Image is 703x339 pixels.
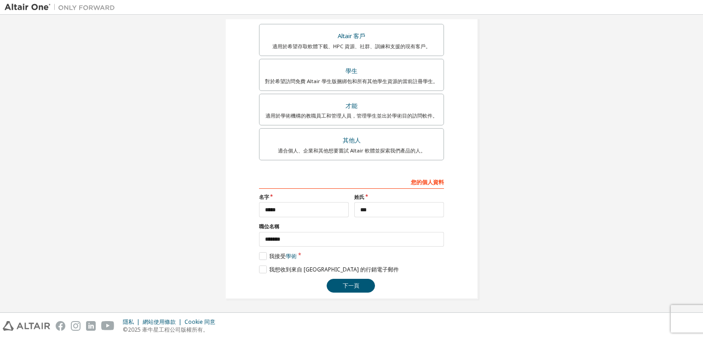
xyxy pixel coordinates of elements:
div: 學生 [265,65,438,78]
div: 適用於學術機構的教職員工和管理人員，管理學生並出於學術目的訪問軟件。 [265,112,438,119]
img: linkedin.svg [86,321,96,331]
label: 職位名稱 [259,223,444,230]
div: 對於希望訪問免費 Altair 學生版捆綁包和所有其他學生資源的當前註冊學生。 [265,78,438,85]
img: facebook.svg [56,321,65,331]
label: 我想收到來自 [GEOGRAPHIC_DATA] 的行銷電子郵件 [259,266,399,273]
div: Altair 客戶 [265,30,438,43]
img: instagram.svg [71,321,81,331]
label: 我接受 [259,252,297,260]
div: 其他人 [265,134,438,147]
div: 隱私 [123,318,143,326]
p: © [123,326,221,333]
div: 網站使用條款 [143,318,184,326]
div: 適合個人、企業和其他想要嘗試 Altair 軟體並探索我們產品的人。 [265,147,438,154]
div: 才能 [265,100,438,113]
button: 下一頁 [327,279,375,293]
div: 您的個人資料 [259,174,444,189]
img: youtube.svg [101,321,115,331]
div: 適用於希望存取軟體下載、HPC 資源、社群、訓練和支援的現有客戶。 [265,43,438,50]
label: 姓氏 [354,193,444,201]
div: Cookie 同意 [184,318,221,326]
img: 牽牛星一號 [5,3,120,12]
label: 名字 [259,193,349,201]
img: altair_logo.svg [3,321,50,331]
font: 2025 牽牛星工程公司版權所有。 [128,326,208,333]
a: 學術 [286,252,297,260]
